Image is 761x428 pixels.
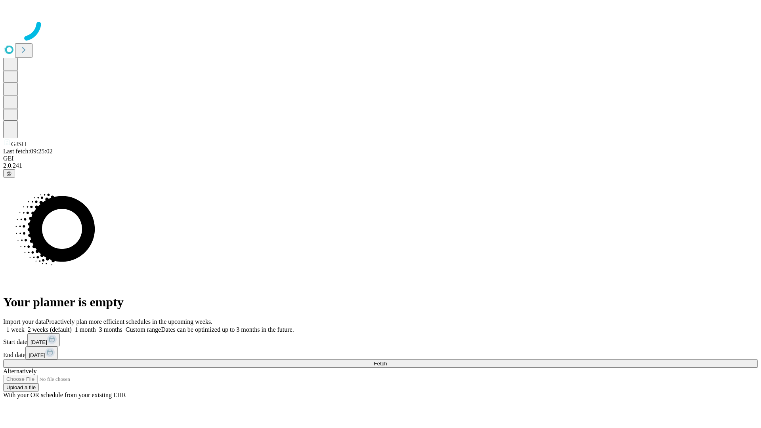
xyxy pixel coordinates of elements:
[3,383,39,392] button: Upload a file
[3,155,758,162] div: GEI
[3,169,15,178] button: @
[6,326,25,333] span: 1 week
[3,295,758,310] h1: Your planner is empty
[3,392,126,398] span: With your OR schedule from your existing EHR
[28,326,72,333] span: 2 weeks (default)
[31,339,47,345] span: [DATE]
[3,333,758,346] div: Start date
[99,326,122,333] span: 3 months
[3,148,53,155] span: Last fetch: 09:25:02
[27,333,60,346] button: [DATE]
[11,141,26,147] span: GJSH
[25,346,58,359] button: [DATE]
[3,318,46,325] span: Import your data
[75,326,96,333] span: 1 month
[46,318,212,325] span: Proactively plan more efficient schedules in the upcoming weeks.
[3,359,758,368] button: Fetch
[374,361,387,367] span: Fetch
[126,326,161,333] span: Custom range
[6,170,12,176] span: @
[3,368,36,374] span: Alternatively
[3,162,758,169] div: 2.0.241
[161,326,294,333] span: Dates can be optimized up to 3 months in the future.
[3,346,758,359] div: End date
[29,352,45,358] span: [DATE]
